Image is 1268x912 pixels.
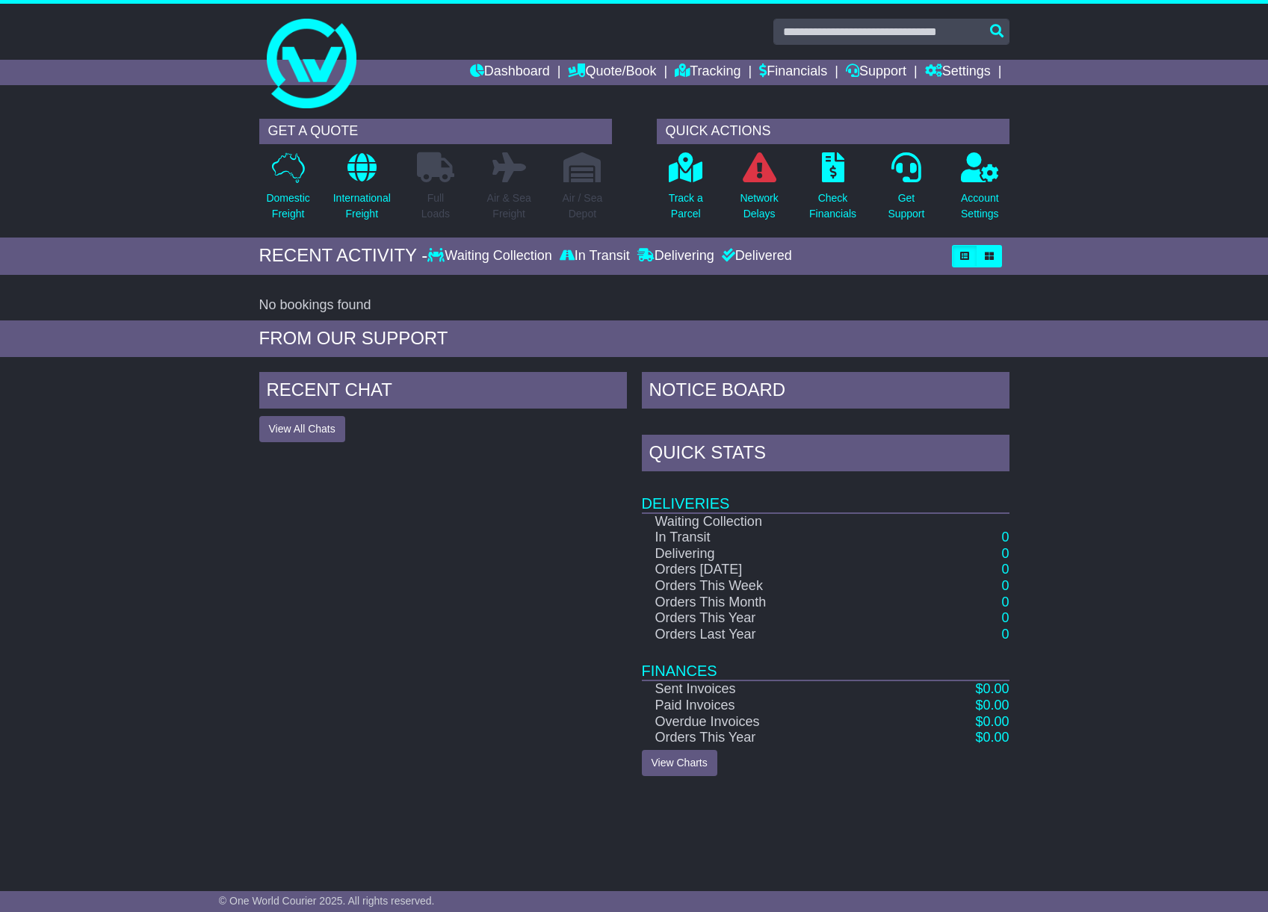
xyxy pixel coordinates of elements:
div: RECENT CHAT [259,372,627,412]
td: Orders This Year [642,730,909,746]
p: Domestic Freight [266,190,309,222]
a: 0 [1001,562,1009,577]
p: International Freight [333,190,391,222]
div: RECENT ACTIVITY - [259,245,428,267]
td: Paid Invoices [642,698,909,714]
span: 0.00 [983,714,1009,729]
button: View All Chats [259,416,345,442]
div: NOTICE BOARD [642,372,1009,412]
div: Delivered [718,248,792,264]
p: Full Loads [417,190,454,222]
p: Check Financials [809,190,856,222]
div: Waiting Collection [427,248,555,264]
div: No bookings found [259,297,1009,314]
a: $0.00 [975,730,1009,745]
p: Account Settings [961,190,999,222]
a: InternationalFreight [333,152,392,230]
td: In Transit [642,530,909,546]
td: Overdue Invoices [642,714,909,730]
a: CheckFinancials [808,152,857,230]
td: Orders This Week [642,578,909,595]
p: Network Delays [740,190,778,222]
a: Quote/Book [568,60,656,85]
td: Orders [DATE] [642,562,909,578]
p: Track a Parcel [669,190,703,222]
td: Deliveries [642,475,1009,513]
a: Financials [759,60,827,85]
td: Orders This Year [642,610,909,627]
div: Delivering [634,248,718,264]
p: Get Support [888,190,924,222]
div: Quick Stats [642,435,1009,475]
td: Sent Invoices [642,680,909,698]
td: Orders Last Year [642,627,909,643]
a: DomesticFreight [265,152,310,230]
a: $0.00 [975,698,1009,713]
a: AccountSettings [960,152,1000,230]
a: Tracking [675,60,740,85]
span: © One World Courier 2025. All rights reserved. [219,895,435,907]
p: Air / Sea Depot [563,190,603,222]
a: Support [846,60,906,85]
td: Delivering [642,546,909,562]
a: 0 [1001,627,1009,642]
td: Finances [642,642,1009,680]
a: 0 [1001,530,1009,545]
td: Orders This Month [642,595,909,611]
span: 0.00 [983,730,1009,745]
a: 0 [1001,578,1009,593]
a: $0.00 [975,681,1009,696]
div: FROM OUR SUPPORT [259,328,1009,350]
a: GetSupport [887,152,925,230]
a: View Charts [642,750,717,776]
a: Settings [925,60,991,85]
div: In Transit [556,248,634,264]
a: 0 [1001,546,1009,561]
a: Dashboard [470,60,550,85]
td: Waiting Collection [642,513,909,530]
a: NetworkDelays [739,152,779,230]
span: 0.00 [983,681,1009,696]
a: 0 [1001,610,1009,625]
a: 0 [1001,595,1009,609]
div: QUICK ACTIONS [657,119,1009,144]
a: Track aParcel [668,152,704,230]
span: 0.00 [983,698,1009,713]
a: $0.00 [975,714,1009,729]
p: Air & Sea Freight [487,190,531,222]
div: GET A QUOTE [259,119,612,144]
